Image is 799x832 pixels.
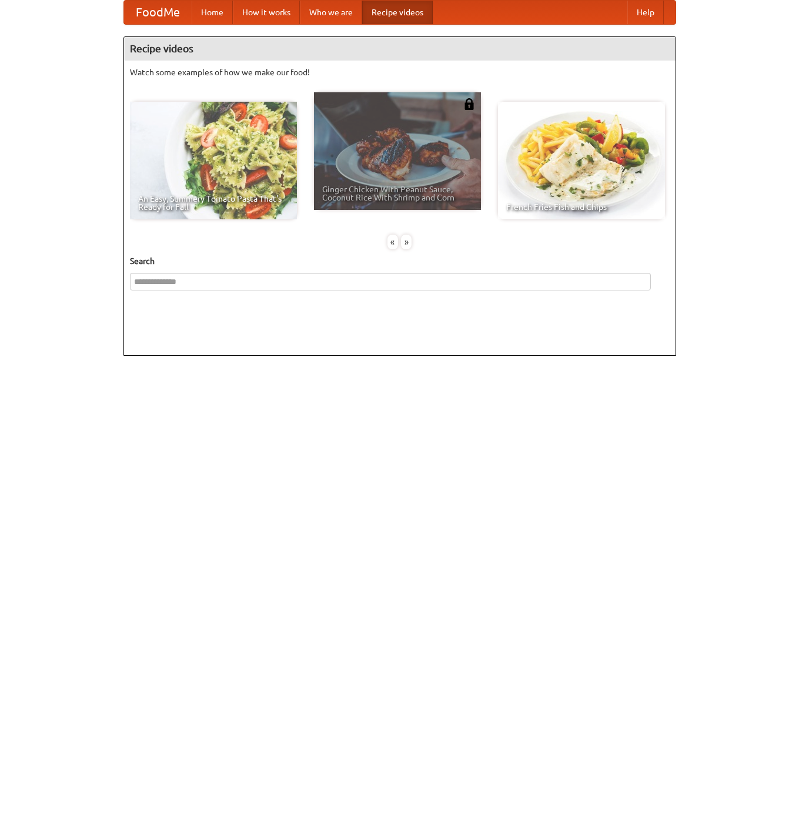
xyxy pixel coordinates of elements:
a: Recipe videos [362,1,433,24]
a: How it works [233,1,300,24]
img: 483408.png [463,98,475,110]
div: « [387,235,398,249]
span: French Fries Fish and Chips [506,203,657,211]
p: Watch some examples of how we make our food! [130,66,670,78]
a: An Easy, Summery Tomato Pasta That's Ready for Fall [130,102,297,219]
a: Home [192,1,233,24]
h5: Search [130,255,670,267]
span: An Easy, Summery Tomato Pasta That's Ready for Fall [138,195,289,211]
a: Help [627,1,664,24]
a: Who we are [300,1,362,24]
a: French Fries Fish and Chips [498,102,665,219]
h4: Recipe videos [124,37,676,61]
a: FoodMe [124,1,192,24]
div: » [401,235,412,249]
